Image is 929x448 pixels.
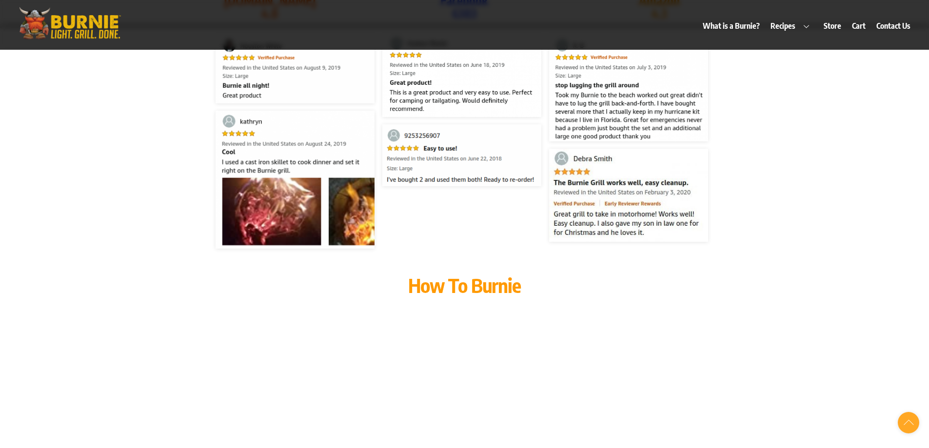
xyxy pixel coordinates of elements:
[216,34,375,103] img: burniegrill.com-reviews_amazon-20201022_06
[848,15,870,37] a: Cart
[698,15,765,37] a: What is a Burnie?
[549,34,709,141] img: burniegrill.com-reviews_amazon-20201022_07
[14,28,126,44] a: Burnie Grill
[549,149,709,241] img: burniegrill.com-reviews_amazon-20210224_01
[216,111,375,249] img: burniegrill.com-reviews_amazon-20201022_04
[872,15,915,37] a: Contact Us
[382,124,542,186] img: burniegrill.com-reviews_amazon-20201022_01
[14,5,126,41] img: burniegrill.com-logo-high-res-2020110_500px
[382,34,542,117] img: burniegrill.com-reviews_amazon-20201022_02
[819,15,846,37] a: Store
[408,273,520,297] span: How To Burnie
[766,15,818,37] a: Recipes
